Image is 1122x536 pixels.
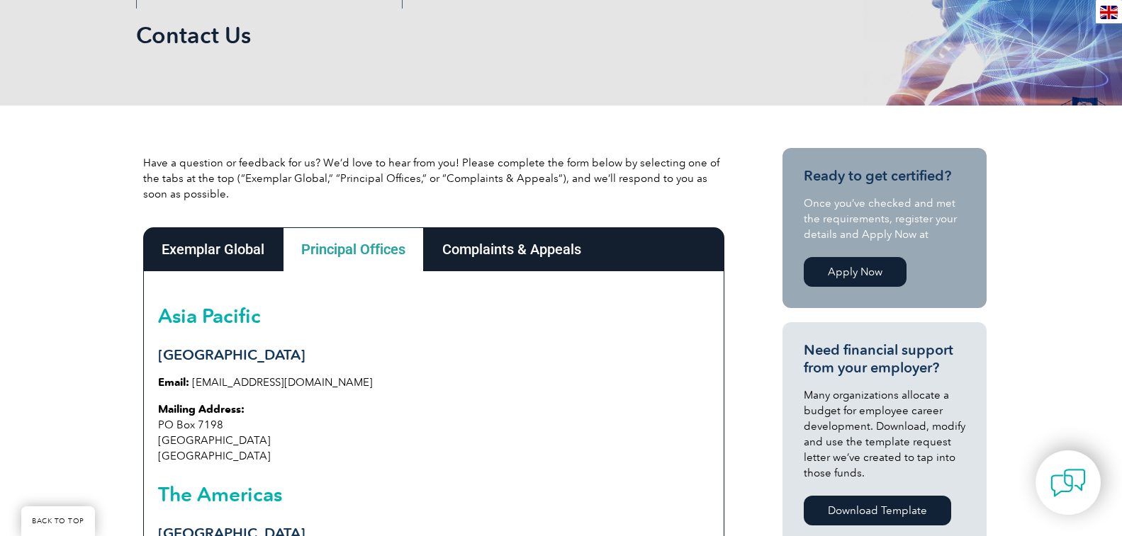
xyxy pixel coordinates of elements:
a: Apply Now [804,257,907,287]
div: Principal Offices [283,227,424,271]
h3: Need financial support from your employer? [804,341,965,377]
p: Many organizations allocate a budget for employee career development. Download, modify and use th... [804,387,965,481]
p: Have a question or feedback for us? We’d love to hear from you! Please complete the form below by... [143,155,724,202]
h1: Contact Us [136,21,680,49]
h3: [GEOGRAPHIC_DATA] [158,346,709,364]
strong: Mailing Address: [158,403,245,416]
h3: Ready to get certified? [804,167,965,185]
div: Exemplar Global [143,227,283,271]
strong: Email: [158,376,189,389]
img: en [1100,6,1118,19]
h2: Asia Pacific [158,304,709,327]
a: [EMAIL_ADDRESS][DOMAIN_NAME] [192,376,373,389]
a: Download Template [804,496,951,525]
div: Complaints & Appeals [424,227,600,271]
a: BACK TO TOP [21,506,95,536]
h2: The Americas [158,483,709,506]
img: contact-chat.png [1050,465,1086,501]
p: Once you’ve checked and met the requirements, register your details and Apply Now at [804,195,965,242]
p: PO Box 7198 [GEOGRAPHIC_DATA] [GEOGRAPHIC_DATA] [158,401,709,464]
